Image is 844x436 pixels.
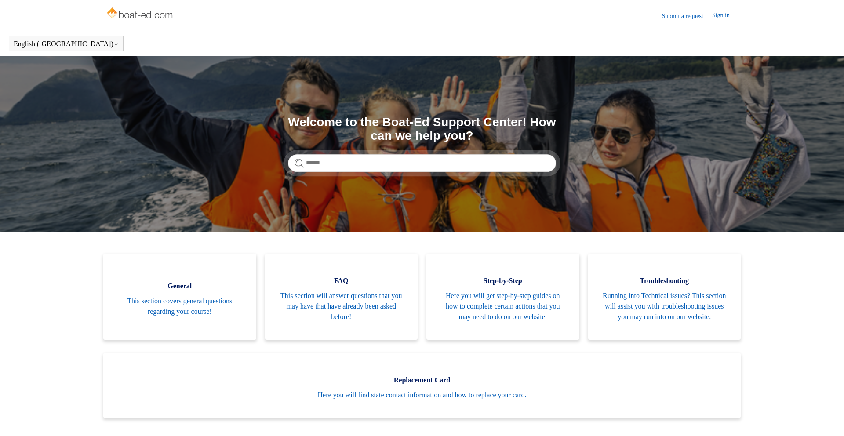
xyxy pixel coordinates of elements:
[278,276,405,286] span: FAQ
[601,291,728,322] span: Running into Technical issues? This section will assist you with troubleshooting issues you may r...
[288,116,556,143] h1: Welcome to the Boat-Ed Support Center! How can we help you?
[265,254,418,340] a: FAQ This section will answer questions that you may have that have already been asked before!
[278,291,405,322] span: This section will answer questions that you may have that have already been asked before!
[288,154,556,172] input: Search
[105,5,175,23] img: Boat-Ed Help Center home page
[116,296,243,317] span: This section covers general questions regarding your course!
[426,254,579,340] a: Step-by-Step Here you will get step-by-step guides on how to complete certain actions that you ma...
[14,40,119,48] button: English ([GEOGRAPHIC_DATA])
[116,281,243,291] span: General
[103,353,741,418] a: Replacement Card Here you will find state contact information and how to replace your card.
[440,291,566,322] span: Here you will get step-by-step guides on how to complete certain actions that you may need to do ...
[116,375,728,385] span: Replacement Card
[588,254,741,340] a: Troubleshooting Running into Technical issues? This section will assist you with troubleshooting ...
[662,11,712,21] a: Submit a request
[712,11,738,21] a: Sign in
[440,276,566,286] span: Step-by-Step
[815,407,837,429] div: Live chat
[116,390,728,400] span: Here you will find state contact information and how to replace your card.
[103,254,256,340] a: General This section covers general questions regarding your course!
[601,276,728,286] span: Troubleshooting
